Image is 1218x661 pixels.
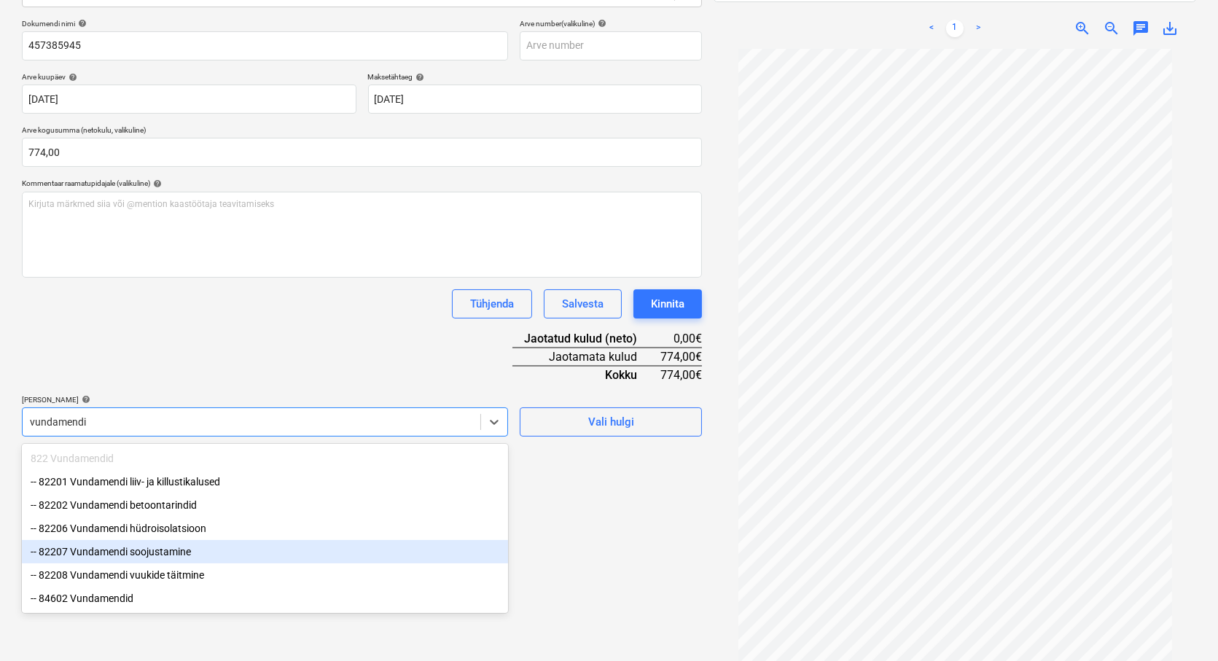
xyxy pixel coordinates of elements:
[1161,20,1179,37] span: save_alt
[22,31,508,60] input: Dokumendi nimi
[660,366,702,383] div: 774,00€
[512,348,660,366] div: Jaotamata kulud
[452,289,532,318] button: Tühjenda
[512,366,660,383] div: Kokku
[969,20,987,37] a: Next page
[66,73,77,82] span: help
[22,85,356,114] input: Arve kuupäeva pole määratud.
[520,19,702,28] div: Arve number (valikuline)
[22,540,508,563] div: -- 82207 Vundamendi soojustamine
[633,289,702,318] button: Kinnita
[22,470,508,493] div: -- 82201 Vundamendi liiv- ja killustikalused
[150,179,162,188] span: help
[923,20,940,37] a: Previous page
[1103,20,1120,37] span: zoom_out
[22,493,508,517] div: -- 82202 Vundamendi betoontarindid
[660,348,702,366] div: 774,00€
[22,19,508,28] div: Dokumendi nimi
[368,85,703,114] input: Tähtaega pole määratud
[22,179,702,188] div: Kommentaar raamatupidajale (valikuline)
[22,517,508,540] div: -- 82206 Vundamendi hüdroisolatsioon
[588,412,634,431] div: Vali hulgi
[22,395,508,404] div: [PERSON_NAME]
[79,395,90,404] span: help
[22,587,508,610] div: -- 84602 Vundamendid
[368,72,703,82] div: Maksetähtaeg
[595,19,606,28] span: help
[544,289,622,318] button: Salvesta
[22,447,508,470] div: 822 Vundamendid
[520,407,702,437] button: Vali hulgi
[75,19,87,28] span: help
[512,330,660,348] div: Jaotatud kulud (neto)
[22,563,508,587] div: -- 82208 Vundamendi vuukide täitmine
[1074,20,1091,37] span: zoom_in
[946,20,964,37] a: Page 1 is your current page
[651,294,684,313] div: Kinnita
[520,31,702,60] input: Arve number
[470,294,514,313] div: Tühjenda
[22,138,702,167] input: Arve kogusumma (netokulu, valikuline)
[562,294,604,313] div: Salvesta
[22,125,702,138] p: Arve kogusumma (netokulu, valikuline)
[660,330,702,348] div: 0,00€
[1145,591,1218,661] iframe: Chat Widget
[22,72,356,82] div: Arve kuupäev
[1132,20,1149,37] span: chat
[413,73,425,82] span: help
